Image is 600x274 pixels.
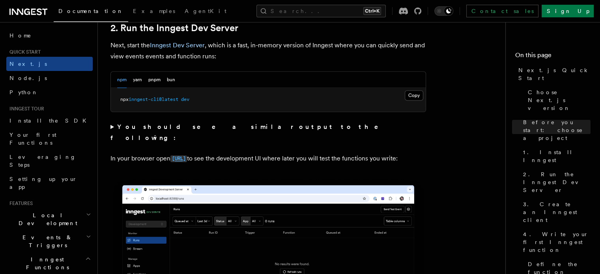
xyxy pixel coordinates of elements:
[9,154,76,168] span: Leveraging Steps
[128,2,180,21] a: Examples
[6,85,93,99] a: Python
[6,28,93,43] a: Home
[523,170,591,194] span: 2. Run the Inngest Dev Server
[6,233,86,249] span: Events & Triggers
[523,230,591,254] span: 4. Write your first Inngest function
[466,5,538,17] a: Contact sales
[110,123,389,142] strong: You should see a similar output to the following:
[6,128,93,150] a: Your first Functions
[167,72,175,88] button: bun
[6,150,93,172] a: Leveraging Steps
[170,155,187,162] a: [URL]
[523,148,591,164] span: 1. Install Inngest
[9,61,47,67] span: Next.js
[110,40,426,62] p: Next, start the , which is a fast, in-memory version of Inngest where you can quickly send and vi...
[6,114,93,128] a: Install the SDK
[9,117,91,124] span: Install the SDK
[148,72,161,88] button: pnpm
[54,2,128,22] a: Documentation
[9,32,32,39] span: Home
[133,8,175,14] span: Examples
[110,22,238,34] a: 2. Run the Inngest Dev Server
[120,97,129,102] span: npx
[528,88,591,112] span: Choose Next.js version
[405,90,423,101] button: Copy
[9,132,56,146] span: Your first Functions
[185,8,226,14] span: AgentKit
[520,115,591,145] a: Before you start: choose a project
[434,6,453,16] button: Toggle dark mode
[520,197,591,227] a: 3. Create an Inngest client
[6,106,44,112] span: Inngest tour
[129,97,178,102] span: inngest-cli@latest
[6,211,86,227] span: Local Development
[9,75,47,81] span: Node.js
[181,97,189,102] span: dev
[6,255,85,271] span: Inngest Functions
[520,227,591,257] a: 4. Write your first Inngest function
[9,176,77,190] span: Setting up your app
[6,230,93,252] button: Events & Triggers
[180,2,231,21] a: AgentKit
[515,50,591,63] h4: On this page
[9,89,38,95] span: Python
[520,167,591,197] a: 2. Run the Inngest Dev Server
[6,200,33,207] span: Features
[525,85,591,115] a: Choose Next.js version
[6,57,93,71] a: Next.js
[363,7,381,15] kbd: Ctrl+K
[523,200,591,224] span: 3. Create an Inngest client
[515,63,591,85] a: Next.js Quick Start
[542,5,594,17] a: Sign Up
[523,118,591,142] span: Before you start: choose a project
[150,41,205,49] a: Inngest Dev Server
[6,49,41,55] span: Quick start
[518,66,591,82] span: Next.js Quick Start
[6,71,93,85] a: Node.js
[520,145,591,167] a: 1. Install Inngest
[117,72,127,88] button: npm
[6,172,93,194] a: Setting up your app
[110,121,426,144] summary: You should see a similar output to the following:
[256,5,386,17] button: Search...Ctrl+K
[58,8,123,14] span: Documentation
[6,208,93,230] button: Local Development
[110,153,426,164] p: In your browser open to see the development UI where later you will test the functions you write:
[133,72,142,88] button: yarn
